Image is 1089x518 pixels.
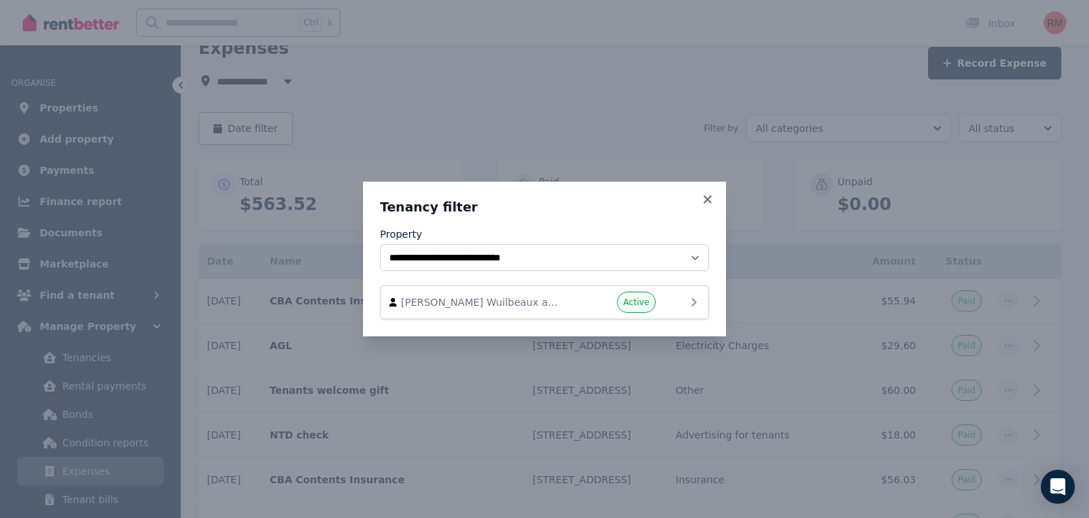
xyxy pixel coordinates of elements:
h3: Tenancy filter [380,199,709,216]
span: Active [623,297,649,308]
label: Property [380,227,422,241]
span: [PERSON_NAME] Wuilbeaux and [PERSON_NAME] [401,295,563,309]
div: Open Intercom Messenger [1041,470,1075,504]
a: [PERSON_NAME] Wuilbeaux and [PERSON_NAME]Active [380,285,709,319]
